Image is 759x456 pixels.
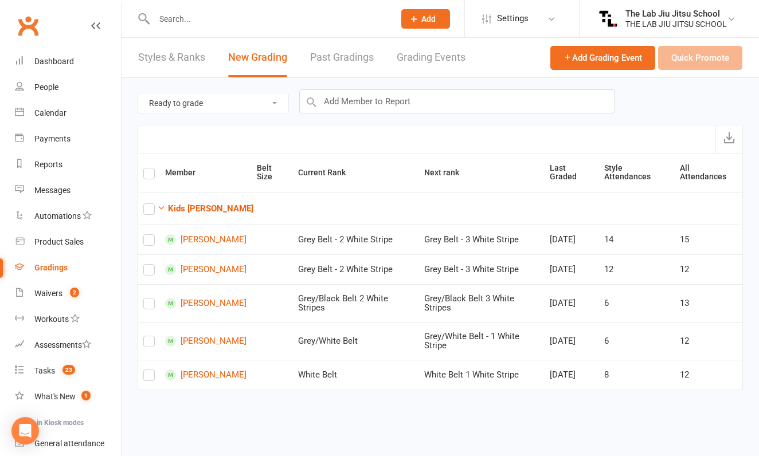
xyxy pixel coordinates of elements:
[34,263,68,272] div: Gradings
[34,289,62,298] div: Waivers
[34,108,66,117] div: Calendar
[15,358,121,384] a: Tasks 23
[293,284,418,322] td: Grey/Black Belt 2 White Stripes
[599,154,675,192] th: Style Attendances
[15,152,121,178] a: Reports
[34,57,74,66] div: Dashboard
[675,322,742,360] td: 12
[34,392,76,401] div: What's New
[293,154,418,192] th: Current Rank
[545,360,598,390] td: [DATE]
[597,7,620,30] img: thumb_image1724036037.png
[34,366,55,375] div: Tasks
[15,332,121,358] a: Assessments
[138,38,205,77] a: Styles & Ranks
[545,284,598,322] td: [DATE]
[564,53,642,63] span: Add Grading Event
[34,237,84,246] div: Product Sales
[310,38,374,77] a: Past Gradings
[675,360,742,390] td: 12
[675,225,742,254] td: 15
[15,255,121,281] a: Gradings
[625,9,727,19] div: The Lab Jiu Jitsu School
[545,154,598,192] th: Last Graded
[157,202,253,215] button: Kids [PERSON_NAME]
[599,284,675,322] td: 6
[138,154,160,192] th: Select all
[14,11,42,40] a: Clubworx
[15,384,121,410] a: What's New1
[15,178,121,203] a: Messages
[165,264,247,275] a: [PERSON_NAME]
[70,288,79,297] span: 2
[34,340,91,349] div: Assessments
[34,439,104,448] div: General attendance
[293,360,418,390] td: White Belt
[599,225,675,254] td: 14
[419,154,545,192] th: Next rank
[675,154,742,192] th: All Attendances
[15,100,121,126] a: Calendar
[34,160,62,169] div: Reports
[15,126,121,152] a: Payments
[545,322,598,360] td: [DATE]
[599,254,675,284] td: 12
[165,369,247,380] a: [PERSON_NAME]
[419,360,545,390] td: White Belt 1 White Stripe
[550,46,655,70] button: Add Grading Event
[15,306,121,332] a: Workouts
[675,284,742,322] td: 13
[15,229,121,255] a: Product Sales
[397,38,465,77] a: Grading Events
[497,6,529,32] span: Settings
[151,11,386,27] input: Search...
[401,9,450,29] button: Add
[11,417,39,445] div: Open Intercom Messenger
[293,225,418,254] td: Grey Belt - 2 White Stripe
[545,225,598,254] td: [DATE]
[34,134,71,143] div: Payments
[599,360,675,390] td: 8
[34,211,81,221] div: Automations
[419,322,545,360] td: Grey/White Belt - 1 White Stripe
[625,19,727,29] div: THE LAB JIU JITSU SCHOOL
[599,322,675,360] td: 6
[81,391,91,400] span: 1
[160,154,252,192] th: Member
[293,322,418,360] td: Grey/White Belt
[228,38,287,77] a: New Grading
[165,298,247,309] a: [PERSON_NAME]
[34,82,58,92] div: People
[62,365,75,375] span: 23
[675,254,742,284] td: 12
[34,186,71,195] div: Messages
[15,203,121,229] a: Automations
[421,14,436,23] span: Add
[15,74,121,100] a: People
[168,203,253,214] strong: Kids [PERSON_NAME]
[419,225,545,254] td: Grey Belt - 3 White Stripe
[293,254,418,284] td: Grey Belt - 2 White Stripe
[34,315,69,324] div: Workouts
[15,281,121,306] a: Waivers 2
[419,254,545,284] td: Grey Belt - 3 White Stripe
[545,254,598,284] td: [DATE]
[419,284,545,322] td: Grey/Black Belt 3 White Stripes
[165,234,247,245] a: [PERSON_NAME]
[15,49,121,74] a: Dashboard
[252,154,293,192] th: Belt Size
[165,336,247,347] a: [PERSON_NAME]
[299,89,615,113] input: Add Member to Report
